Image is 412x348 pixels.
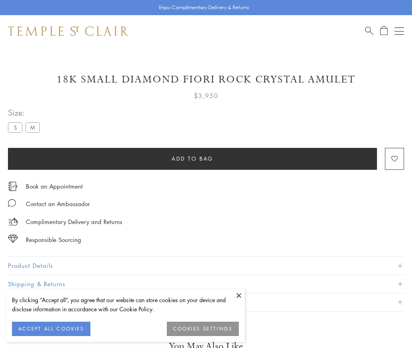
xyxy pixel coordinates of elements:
[8,217,18,227] img: icon_delivery.svg
[8,148,377,170] button: Add to bag
[159,4,249,12] p: Enjoy Complimentary Delivery & Returns
[8,235,18,243] img: icon_sourcing.svg
[12,322,90,336] button: ACCEPT ALL COOKIES
[25,122,40,132] label: M
[26,235,81,245] div: Responsible Sourcing
[167,322,239,336] button: COOKIES SETTINGS
[12,295,239,314] div: By clicking “Accept all”, you agree that our website can store cookies on your device and disclos...
[365,26,373,36] a: Search
[8,199,16,207] img: MessageIcon-01_2.svg
[8,182,18,191] img: icon_appointment.svg
[8,275,404,293] button: Shipping & Returns
[8,73,404,87] h1: 18K Small Diamond Fiori Rock Crystal Amulet
[8,26,128,36] img: Temple St. Clair
[8,106,43,119] span: Size:
[394,26,404,36] button: Open navigation
[194,90,218,101] span: $3,950
[380,26,388,36] a: Open Shopping Bag
[26,199,90,209] div: Contact an Ambassador
[26,217,122,227] p: Complimentary Delivery and Returns
[172,154,213,163] span: Add to bag
[8,122,22,132] label: S
[8,257,404,275] button: Product Details
[26,182,83,191] a: Book an Appointment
